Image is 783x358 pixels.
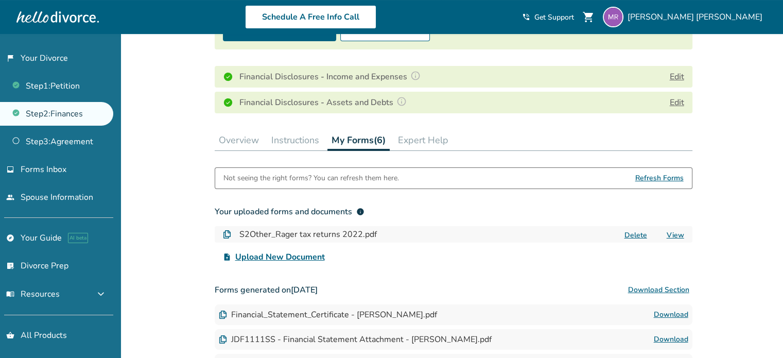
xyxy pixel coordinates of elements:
[621,230,650,241] button: Delete
[235,251,325,263] span: Upload New Document
[635,168,684,189] span: Refresh Forms
[223,72,233,82] img: Completed
[654,333,688,346] a: Download
[223,253,231,261] span: upload_file
[219,309,437,320] div: Financial_Statement_Certificate - [PERSON_NAME].pdf
[522,12,574,22] a: phone_in_talkGet Support
[603,7,623,27] img: michael.rager57@gmail.com
[732,309,783,358] iframe: Chat Widget
[522,13,530,21] span: phone_in_talk
[223,97,233,108] img: Completed
[356,208,364,216] span: info
[267,130,323,150] button: Instructions
[667,230,684,240] a: View
[582,11,595,23] span: shopping_cart
[215,206,364,218] div: Your uploaded forms and documents
[219,311,227,319] img: Document
[6,54,14,62] span: flag_2
[219,335,227,344] img: Document
[21,164,66,175] span: Forms Inbox
[6,290,14,298] span: menu_book
[6,193,14,201] span: people
[239,70,424,83] h4: Financial Disclosures - Income and Expenses
[215,280,692,300] h3: Forms generated on [DATE]
[219,334,492,345] div: JDF1111SS - Financial Statement Attachment - [PERSON_NAME].pdf
[95,288,107,300] span: expand_more
[6,234,14,242] span: explore
[239,96,410,109] h4: Financial Disclosures - Assets and Debts
[410,71,421,81] img: Question Mark
[670,71,684,83] button: Edit
[215,130,263,150] button: Overview
[670,96,684,109] button: Edit
[6,288,60,300] span: Resources
[534,12,574,22] span: Get Support
[6,165,14,174] span: inbox
[68,233,88,243] span: AI beta
[245,5,376,29] a: Schedule A Free Info Call
[654,309,688,321] a: Download
[223,230,231,238] img: Document
[223,168,399,189] div: Not seeing the right forms? You can refresh them here.
[396,96,407,107] img: Question Mark
[6,331,14,339] span: shopping_basket
[239,228,377,241] h4: S2Other_Rager tax returns 2022.pdf
[6,262,14,270] span: list_alt_check
[394,130,453,150] button: Expert Help
[628,11,767,23] span: [PERSON_NAME] [PERSON_NAME]
[327,130,390,151] button: My Forms(6)
[625,280,692,300] button: Download Section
